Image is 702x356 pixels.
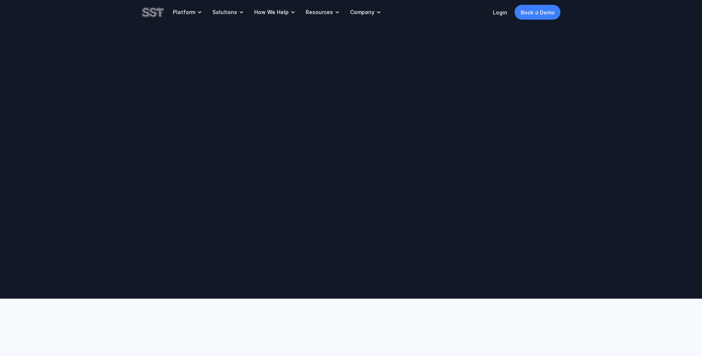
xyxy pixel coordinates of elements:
[212,9,237,16] p: Solutions
[173,9,195,16] p: Platform
[521,9,555,16] p: Book a Demo
[493,9,507,16] a: Login
[306,9,333,16] p: Resources
[515,5,561,20] a: Book a Demo
[142,6,164,19] img: SST logo
[350,9,374,16] p: Company
[254,9,289,16] p: How We Help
